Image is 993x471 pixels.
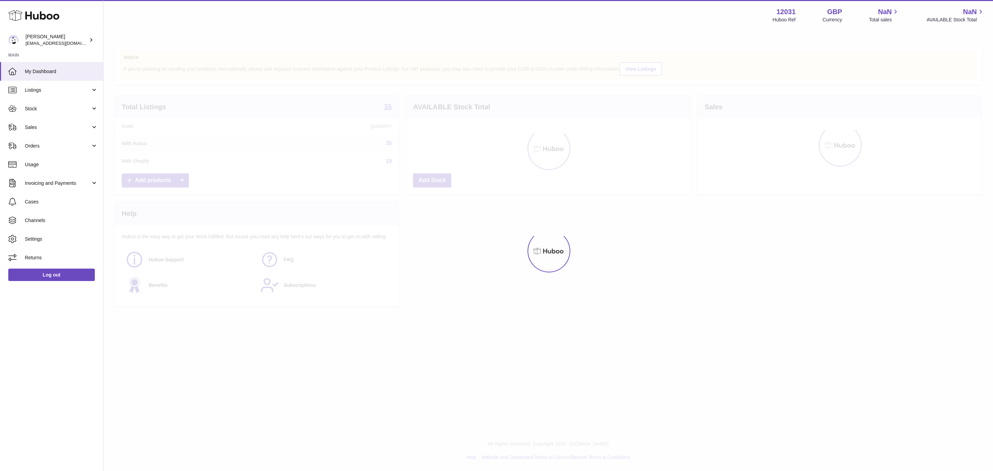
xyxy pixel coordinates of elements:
span: NaN [878,7,892,17]
span: Orders [25,143,91,149]
div: [PERSON_NAME] [26,33,88,47]
span: NaN [963,7,977,17]
span: Usage [25,161,98,168]
div: Huboo Ref [773,17,796,23]
span: [EMAIL_ADDRESS][DOMAIN_NAME] [26,40,101,46]
span: Total sales [869,17,900,23]
span: Cases [25,199,98,205]
a: NaN Total sales [869,7,900,23]
span: Listings [25,87,91,93]
span: Sales [25,124,91,131]
span: Settings [25,236,98,242]
a: Log out [8,269,95,281]
img: internalAdmin-12031@internal.huboo.com [8,35,19,45]
div: Currency [823,17,842,23]
span: My Dashboard [25,68,98,75]
a: NaN AVAILABLE Stock Total [926,7,985,23]
span: Stock [25,106,91,112]
span: Returns [25,254,98,261]
strong: 12031 [776,7,796,17]
strong: GBP [827,7,842,17]
span: Channels [25,217,98,224]
span: Invoicing and Payments [25,180,91,187]
span: AVAILABLE Stock Total [926,17,985,23]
